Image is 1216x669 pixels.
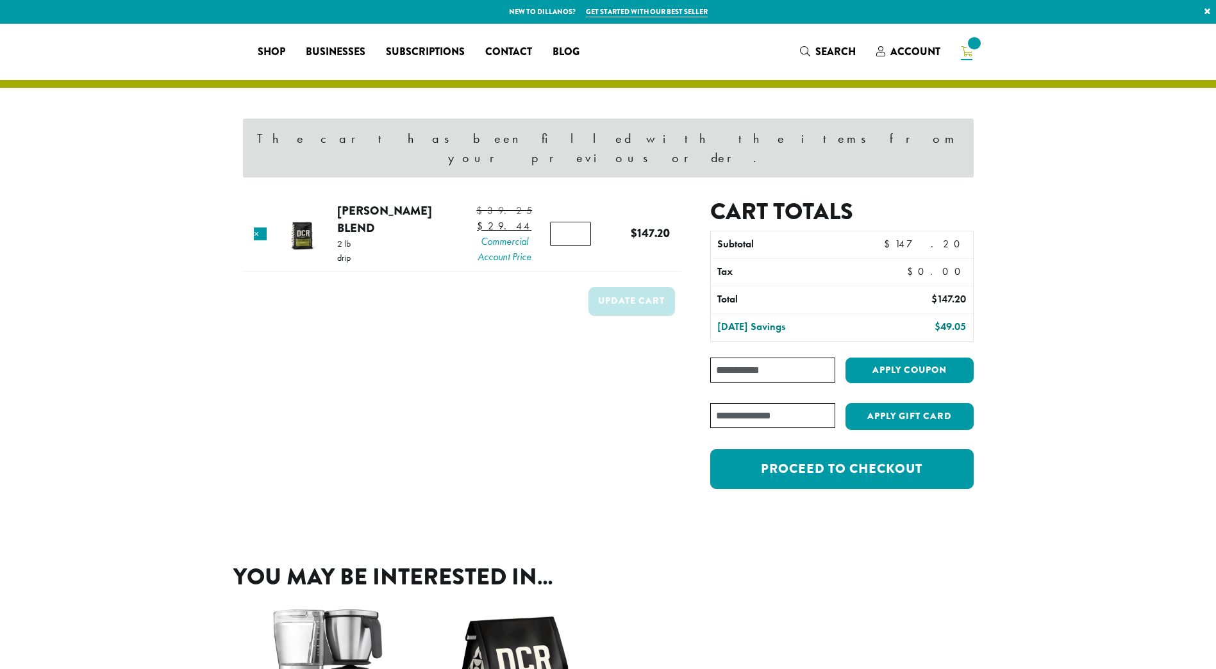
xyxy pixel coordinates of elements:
[884,237,895,251] span: $
[711,231,868,258] th: Subtotal
[247,42,296,62] a: Shop
[790,41,866,62] a: Search
[588,287,675,316] button: Update cart
[386,44,465,60] span: Subscriptions
[233,563,983,591] h2: You may be interested in…
[243,119,974,178] div: The cart has been filled with the items from your previous order.
[907,265,918,278] span: $
[476,204,487,217] span: $
[586,6,708,17] a: Get started with our best seller
[281,213,322,255] img: Howie's Blend
[711,314,868,341] th: [DATE] Savings
[258,44,285,60] span: Shop
[337,202,432,237] a: [PERSON_NAME] Blend
[931,292,966,306] bdi: 147.20
[254,227,267,240] a: Remove this item
[711,259,896,286] th: Tax
[476,204,532,217] bdi: 39.25
[711,286,868,313] th: Total
[710,449,973,489] a: Proceed to checkout
[907,265,967,278] bdi: 0.00
[935,320,966,333] bdi: 49.05
[845,358,974,384] button: Apply coupon
[890,44,940,59] span: Account
[477,219,531,233] bdi: 29.44
[931,292,937,306] span: $
[884,237,966,251] bdi: 147.20
[476,234,532,265] span: Commercial Account Price
[935,320,940,333] span: $
[710,198,973,226] h2: Cart totals
[845,403,974,430] button: Apply Gift Card
[631,224,637,242] span: $
[477,219,488,233] span: $
[337,239,351,248] p: 2 lb
[553,44,579,60] span: Blog
[815,44,856,59] span: Search
[485,44,532,60] span: Contact
[306,44,365,60] span: Businesses
[550,222,591,246] input: Product quantity
[631,224,670,242] bdi: 147.20
[337,253,351,262] p: drip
